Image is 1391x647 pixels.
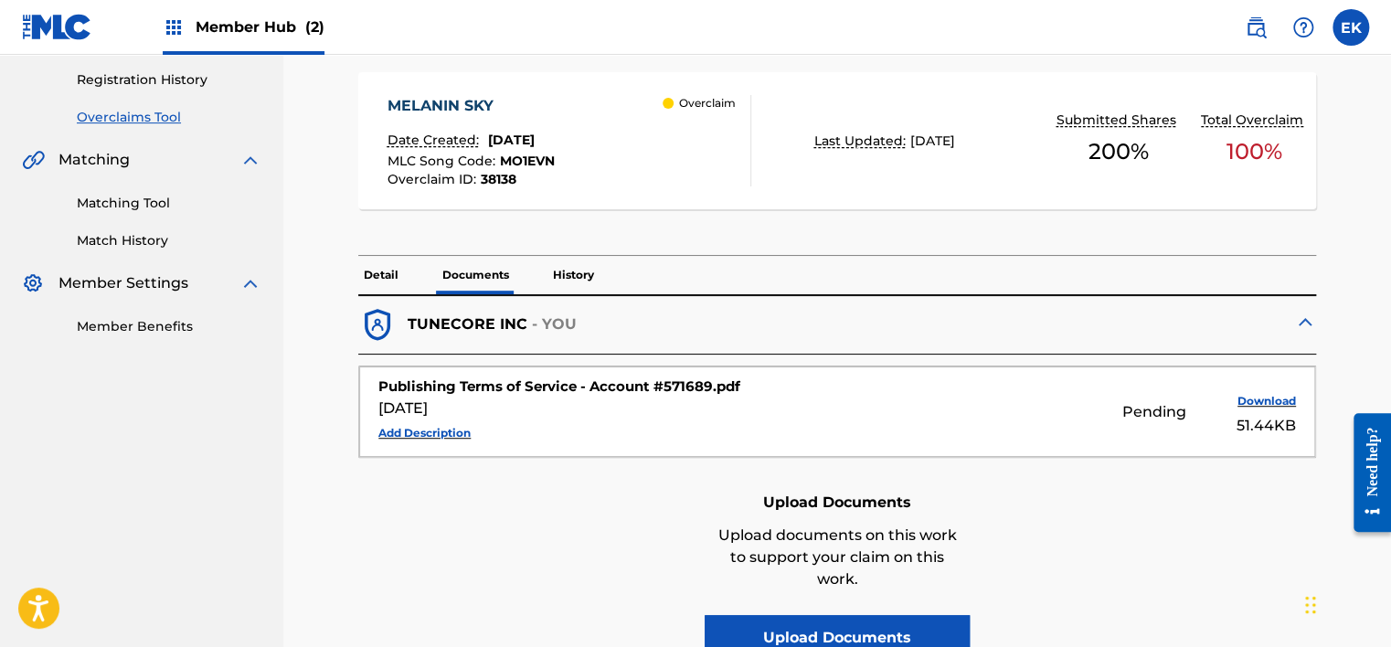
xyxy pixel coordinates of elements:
p: TUNECORE INC [408,313,527,335]
span: (2) [305,18,324,36]
img: MLC Logo [22,14,92,40]
a: Match History [77,231,261,250]
span: [DATE] [488,132,535,148]
img: expand [239,272,261,294]
a: Member Benefits [77,317,261,336]
p: Last Updated: [813,132,909,151]
img: Matching [22,149,45,171]
img: Top Rightsholders [163,16,185,38]
img: expand [239,149,261,171]
p: - YOU [532,313,578,335]
p: Submitted Shares [1056,111,1180,130]
button: Add Description [378,419,471,447]
p: Date Created: [388,131,483,150]
p: Detail [358,256,404,294]
span: 200 % [1088,135,1148,168]
img: Member Settings [22,272,44,294]
span: [DATE] [909,133,954,149]
div: Drag [1305,578,1316,632]
iframe: Chat Widget [1300,559,1391,647]
h6: Upload Documents [709,492,965,514]
span: MLC Song Code : [388,153,500,169]
span: Member Hub [196,16,324,37]
img: search [1245,16,1267,38]
span: Member Settings [58,272,188,294]
span: 38138 [481,171,516,187]
div: Pending [1122,401,1186,423]
img: expand-cell-toggle [1294,311,1316,333]
img: help [1292,16,1314,38]
span: Matching [58,149,130,171]
a: Overclaims Tool [77,108,261,127]
a: Registration History [77,70,261,90]
p: Overclaim [679,95,736,111]
div: Publishing Terms of Service - Account #571689.pdf [378,377,833,398]
img: dfb38c8551f6dcc1ac04.svg [358,306,397,345]
button: Download [1205,387,1296,415]
div: 51.44KB [1205,415,1296,437]
span: 100 % [1226,135,1282,168]
span: Overclaim ID : [388,171,481,187]
p: Total Overclaim [1201,111,1308,130]
p: Upload documents on this work to support your claim on this work. [709,525,965,590]
a: Matching Tool [77,194,261,213]
span: MO1EVN [500,153,555,169]
p: History [547,256,600,294]
div: [DATE] [378,398,833,419]
iframe: Resource Center [1340,399,1391,546]
a: Public Search [1237,9,1274,46]
div: User Menu [1333,9,1369,46]
p: Documents [437,256,515,294]
a: MELANIN SKYDate Created:[DATE]MLC Song Code:MO1EVNOverclaim ID:38138 OverclaimLast Updated:[DATE]... [358,72,1316,209]
div: Help [1285,9,1322,46]
div: MELANIN SKY [388,95,555,117]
